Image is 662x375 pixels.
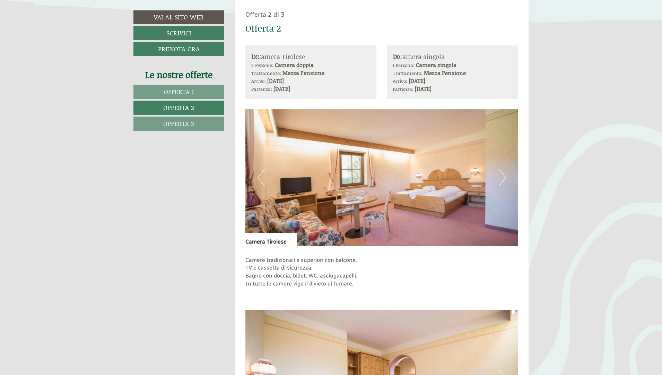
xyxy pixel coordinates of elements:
b: [DATE] [267,77,284,85]
a: Scrivici [133,26,224,40]
div: Le nostre offerte [133,68,224,81]
small: Arrivo: [251,77,266,85]
span: Offerta 1 [164,87,194,96]
b: [DATE] [415,85,432,93]
span: Offerta 2 di 3 [245,11,285,18]
small: 2 Persone: [251,61,273,69]
button: Next [499,169,506,186]
a: Vai al sito web [133,10,224,24]
small: Trattamento: [251,69,281,77]
a: Prenota ora [133,42,224,56]
p: Camere tradizionali e superiori con balcone, TV e cassetta di sicurezza. Bagno con doccia, bidet,... [245,256,519,296]
b: 1x [251,51,258,61]
span: Offerta 2 [163,103,194,112]
b: Camera singola [416,61,456,69]
b: Camera doppia [275,61,314,69]
img: image [245,109,519,246]
b: 1x [393,51,399,61]
div: Camera Tirolese [245,233,297,246]
div: Camera Tirolese [251,51,371,61]
span: Offerta 3 [163,119,194,128]
b: Mezza Pensione [282,69,324,77]
small: Arrivo: [393,77,407,85]
small: 1 Persona: [393,61,415,69]
b: [DATE] [273,85,290,93]
small: Partenza: [251,85,272,93]
button: Previous [258,169,265,186]
small: Partenza: [393,85,413,93]
div: Camera singola [393,51,512,61]
small: Trattamento: [393,69,423,77]
b: Mezza Pensione [424,69,466,77]
b: [DATE] [409,77,425,85]
div: Offerta 2 [245,22,281,35]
